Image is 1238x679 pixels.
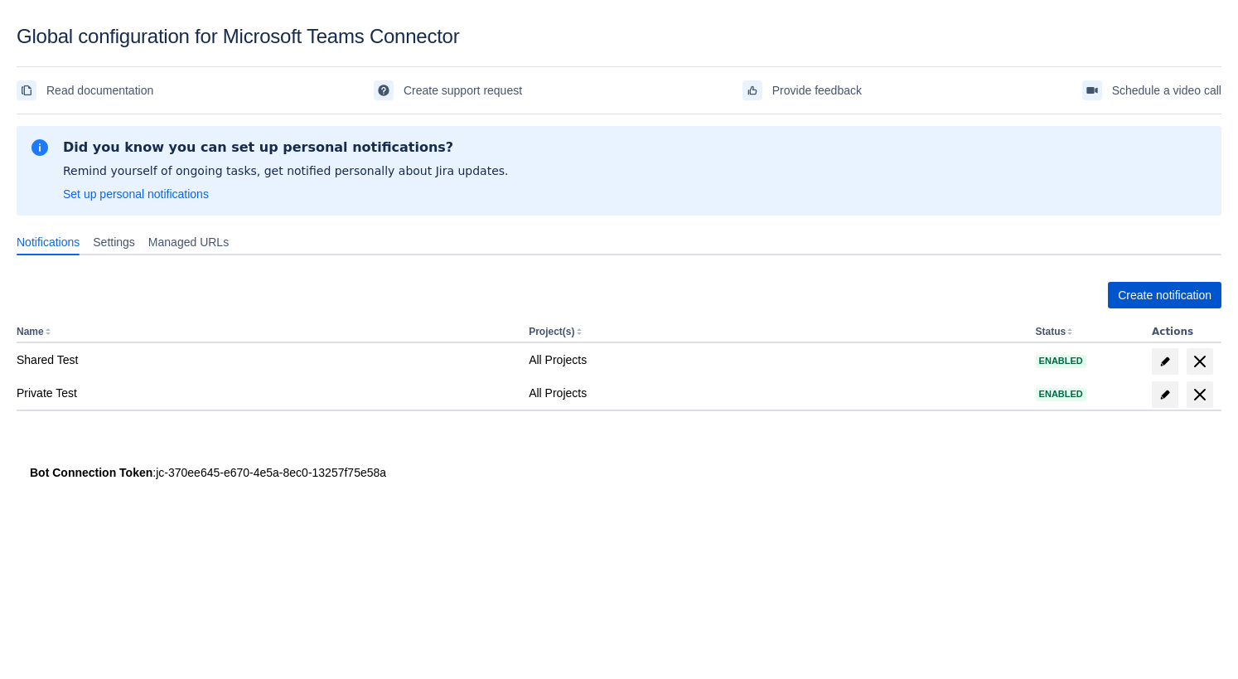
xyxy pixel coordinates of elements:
span: Enabled [1036,356,1086,366]
strong: Bot Connection Token [30,466,152,479]
span: Schedule a video call [1112,77,1221,104]
div: Shared Test [17,352,515,368]
a: Read documentation [17,77,153,104]
span: Notifications [17,234,80,250]
a: Create support request [374,77,522,104]
span: edit [1158,388,1172,401]
span: information [30,138,50,158]
span: Provide feedback [772,77,862,104]
div: Private Test [17,385,515,401]
a: Provide feedback [742,77,862,104]
span: Enabled [1036,390,1086,399]
a: Schedule a video call [1082,77,1221,104]
div: Global configuration for Microsoft Teams Connector [17,25,1221,48]
th: Actions [1145,322,1221,343]
span: feedback [746,84,759,97]
span: delete [1190,352,1210,371]
h2: Did you know you can set up personal notifications? [63,139,509,156]
button: Name [17,326,44,337]
a: Set up personal notifications [63,186,209,202]
div: : jc-370ee645-e670-4e5a-8ec0-13257f75e58a [30,464,1208,481]
span: edit [1158,355,1172,368]
span: Read documentation [46,77,153,104]
span: support [377,84,390,97]
button: Status [1036,326,1066,337]
span: delete [1190,385,1210,405]
span: Create support request [404,77,522,104]
div: All Projects [529,352,1022,368]
span: Create notification [1118,282,1211,308]
p: Remind yourself of ongoing tasks, get notified personally about Jira updates. [63,162,509,179]
span: Managed URLs [148,234,229,250]
span: Settings [93,234,135,250]
button: Create notification [1108,282,1221,308]
span: videoCall [1086,84,1099,97]
span: documentation [20,84,33,97]
div: All Projects [529,385,1022,401]
button: Project(s) [529,326,574,337]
